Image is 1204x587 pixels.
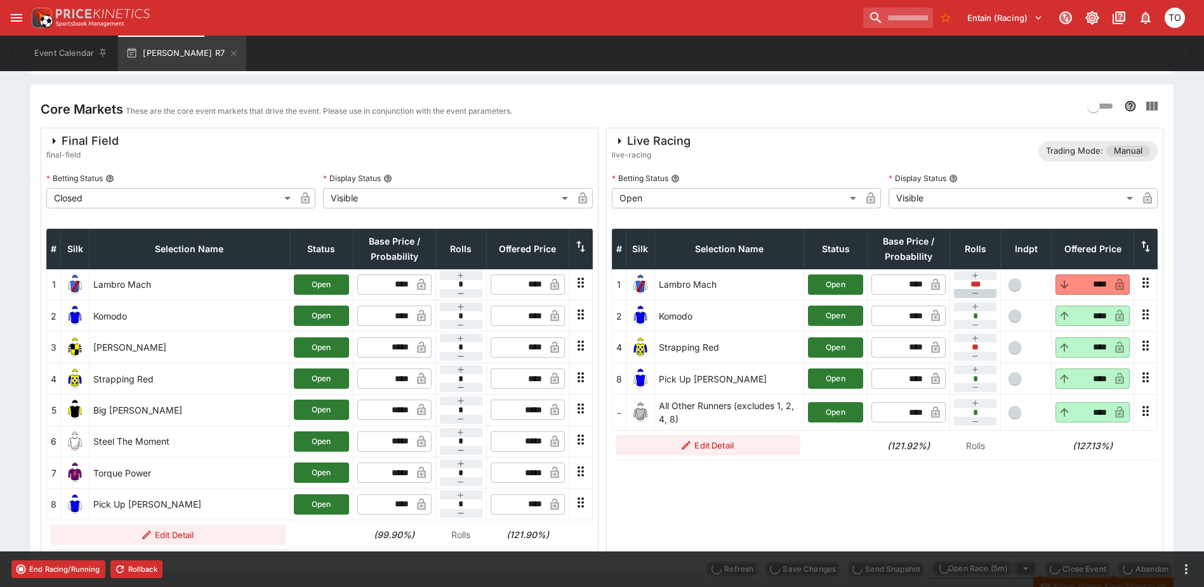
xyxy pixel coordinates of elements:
h6: (99.90%) [357,528,432,541]
td: Big [PERSON_NAME] [89,395,290,426]
div: Closed [46,188,295,208]
button: Edit Detail [51,525,286,545]
th: Independent [1001,229,1052,269]
img: runner 7 [65,462,85,483]
div: split button [930,560,1038,577]
p: Rolls [954,439,997,452]
input: search [863,8,933,28]
span: live-racing [612,149,691,161]
th: # [47,229,61,269]
button: Betting Status [671,174,680,183]
button: Rollback [110,560,162,578]
td: [PERSON_NAME] [89,332,290,363]
button: Event Calendar [27,36,116,71]
th: Base Price / Probability [353,229,435,269]
button: Open [808,274,863,295]
td: 4 [612,332,626,363]
th: Selection Name [654,229,804,269]
img: runner 2 [65,306,85,326]
button: [PERSON_NAME] R7 [118,36,246,71]
p: Display Status [323,173,381,184]
td: 1 [612,269,626,300]
p: These are the core event markets that drive the event. Please use in conjunction with the event p... [126,105,512,118]
td: 6 [47,426,61,457]
td: 1 [47,269,61,300]
th: # [612,229,626,269]
button: Open [294,462,349,483]
img: blank-silk.png [630,402,651,422]
td: 2 [612,300,626,332]
th: Silk [626,229,654,269]
img: runner 5 [65,400,85,420]
button: Open [808,337,863,358]
p: Betting Status [612,173,668,184]
button: Betting Status [105,174,114,183]
div: Open [612,188,861,208]
button: Open [808,368,863,389]
button: Open [294,368,349,389]
th: Rolls [435,229,486,269]
button: Open [808,306,863,326]
button: Display Status [383,174,392,183]
div: Final Field [46,133,119,149]
span: Mark an event as closed and abandoned. [1116,562,1174,574]
button: End Racing/Running [11,560,105,578]
span: final-field [46,149,119,161]
td: Komodo [654,300,804,332]
img: runner 8 [65,494,85,515]
th: Offered Price [1052,229,1134,269]
td: Lambro Mach [89,269,290,300]
img: runner 4 [630,337,651,358]
button: Edit Detail [616,435,800,455]
td: Steel The Moment [89,426,290,457]
span: Manual [1106,145,1150,158]
button: Documentation [1108,6,1130,29]
td: 8 [47,489,61,520]
td: 5 [47,395,61,426]
th: Selection Name [89,229,290,269]
td: 8 [612,363,626,394]
img: PriceKinetics Logo [28,5,53,30]
img: Sportsbook Management [56,21,124,27]
div: Thomas OConnor [1165,8,1185,28]
td: 4 [47,363,61,394]
td: - [612,395,626,431]
th: Status [804,229,868,269]
img: runner 3 [65,337,85,358]
td: Pick Up [PERSON_NAME] [89,489,290,520]
button: Connected to PK [1054,6,1077,29]
button: more [1179,562,1194,577]
th: Offered Price [486,229,569,269]
td: Komodo [89,300,290,332]
th: Status [289,229,353,269]
button: Open [294,494,349,515]
div: Live Racing [612,133,691,149]
p: Betting Status [46,173,103,184]
button: Notifications [1134,6,1157,29]
h6: (121.90%) [490,528,565,541]
img: runner 2 [630,306,651,326]
h4: Core Markets [41,101,123,118]
button: Open [294,337,349,358]
button: Open [294,400,349,420]
td: 2 [47,300,61,332]
div: Visible [889,188,1137,208]
td: 7 [47,457,61,489]
td: Pick Up [PERSON_NAME] [654,363,804,394]
button: Open [808,402,863,422]
button: Thomas OConnor [1161,4,1189,32]
td: Strapping Red [89,363,290,394]
img: runner 4 [65,368,85,389]
button: Open [294,306,349,326]
td: Strapping Red [654,332,804,363]
button: No Bookmarks [936,8,956,28]
button: open drawer [5,6,28,29]
h6: (127.13%) [1055,439,1130,452]
h6: (121.92%) [871,439,946,452]
th: Silk [61,229,89,269]
p: Trading Mode: [1046,145,1103,158]
button: Open [294,431,349,452]
button: Display Status [949,174,958,183]
img: runner 1 [630,274,651,295]
td: All Other Runners (excludes 1, 2, 4, 8) [654,395,804,431]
